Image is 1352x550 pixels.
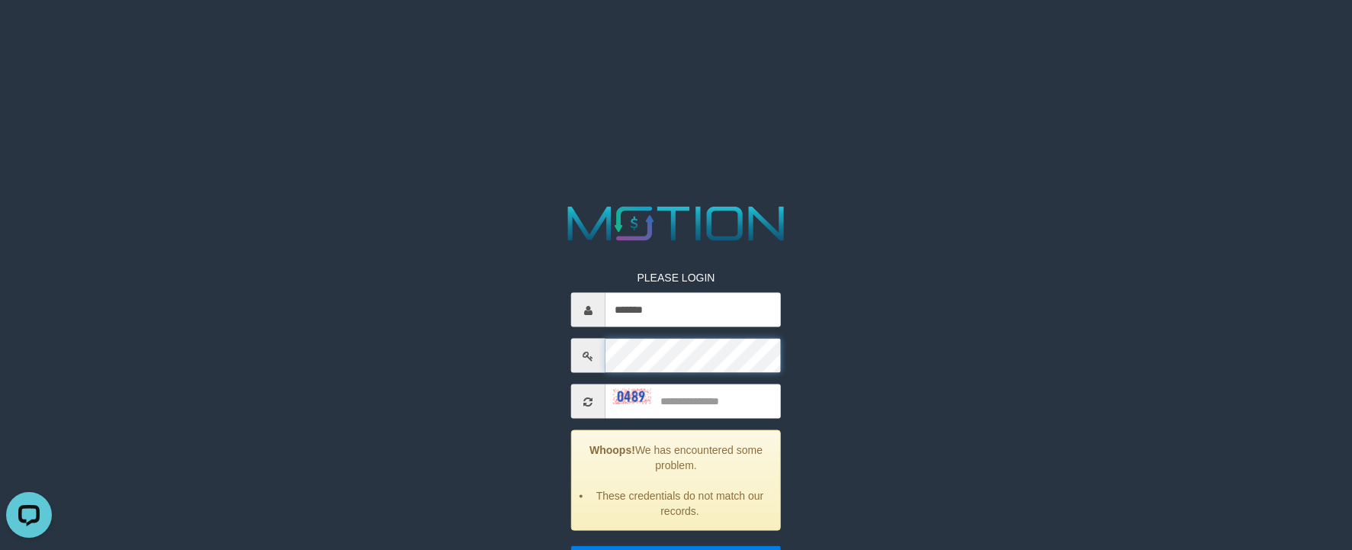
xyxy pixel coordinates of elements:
img: MOTION_logo.png [557,201,794,247]
img: captcha [613,389,651,404]
li: These credentials do not match our records. [591,488,769,519]
p: PLEASE LOGIN [571,270,781,285]
div: We has encountered some problem. [571,430,781,531]
button: Open LiveChat chat widget [6,6,52,52]
strong: Whoops! [589,444,635,456]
